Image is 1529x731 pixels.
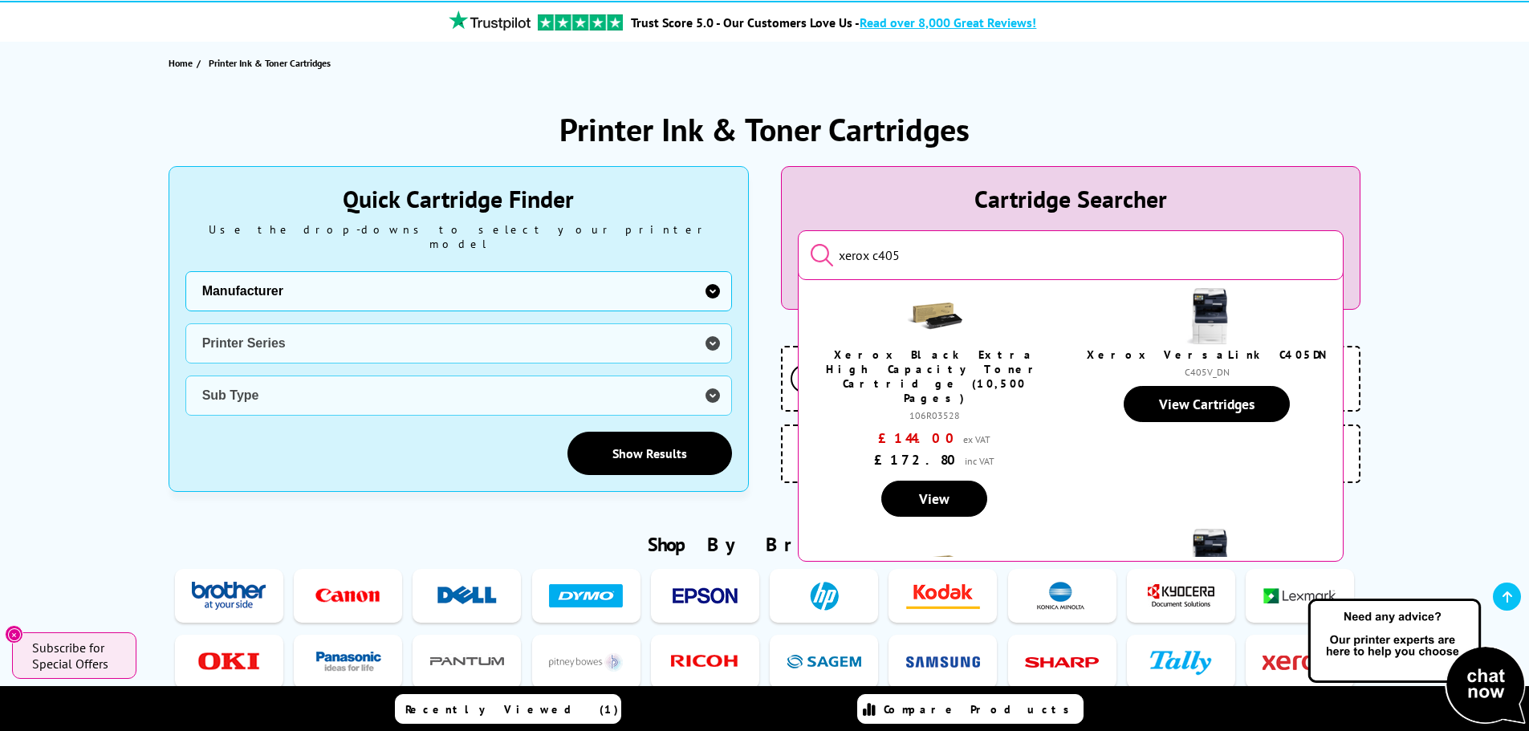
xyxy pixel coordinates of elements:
a: Xerox Black Extra High Capacity Toner Cartridge (10,500 Pages) [826,347,1043,405]
span: £144.00 [878,429,959,447]
img: Xerox-106R03528-Small.gif [906,288,962,344]
span: Subscribe for Special Offers [32,640,120,672]
img: Dell [430,581,504,611]
span: Recently Viewed (1) [405,702,619,717]
img: Panasonic [311,647,385,676]
a: View [881,481,987,517]
div: Cartridge Searcher [798,183,1344,214]
a: Recently Viewed (1) [395,694,621,724]
div: Use the drop-downs to select your printer model [185,222,732,251]
img: HP [787,581,861,611]
img: Kyocera [1144,581,1218,611]
img: trustpilot rating [441,10,538,30]
h1: Printer Ink & Toner Cartridges [559,108,970,150]
img: OKI [192,647,266,676]
a: Xerox VersaLink C405DN [1087,347,1327,362]
img: Kodak [906,581,980,611]
img: C405-Front-small.jpg [1179,529,1235,585]
img: Sharp [1025,647,1099,676]
a: Show Results [567,432,732,475]
img: Ricoh [668,647,742,676]
span: inc VAT [965,455,994,467]
img: Epson [668,581,742,611]
span: Compare Products [884,702,1078,717]
img: Samsung [906,647,980,676]
img: Tally [1144,647,1218,676]
span: £172.80 [874,451,961,469]
img: Pitney Bowes [549,647,623,676]
img: Dymo [549,581,623,611]
div: 106R03528 [811,409,1059,421]
a: Trust Score 5.0 - Our Customers Love Us -Read over 8,000 Great Reviews! [631,14,1036,30]
img: Canon [311,581,385,611]
span: ex VAT [963,433,990,445]
img: Pantum [430,647,504,676]
div: Why buy from us? [781,322,1361,338]
img: Brother [192,581,266,611]
a: View Cartridges [1124,386,1290,422]
a: Home [169,55,197,71]
a: Compare Products [857,694,1084,724]
span: Printer Ink & Toner Cartridges [209,57,331,69]
img: Open Live Chat window [1304,596,1529,728]
img: Xerox [1263,647,1336,676]
img: C405_Front-small.jpg [1179,288,1235,344]
img: Konica Minolta [1025,581,1099,611]
div: Quick Cartridge Finder [185,183,732,214]
span: Read over 8,000 Great Reviews! [860,14,1036,30]
img: trustpilot rating [538,14,623,30]
button: Close [5,625,23,644]
img: Sagem [787,647,861,676]
input: Start typing the cartridge or printer's name... [798,230,1344,280]
img: Xerox-106R03500-Small.gif [906,541,962,597]
div: C405V_DN [1083,366,1331,378]
h2: Shop By Brand [169,532,1361,557]
img: Lexmark [1263,581,1336,611]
